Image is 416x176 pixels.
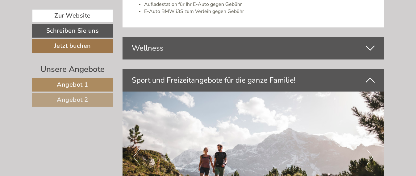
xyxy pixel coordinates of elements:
[9,30,100,34] small: 18:25
[32,9,113,23] a: Zur Website
[9,18,100,23] div: Hotel Kristall
[89,38,234,43] div: Sie
[123,37,384,59] div: Wellness
[89,57,234,61] small: 18:26
[32,39,113,53] a: Jetzt buchen
[57,80,88,89] span: Angebot 1
[32,24,113,38] a: Schreiben Sie uns
[202,160,243,173] button: Senden
[133,149,140,165] button: Previous
[5,17,103,35] div: Guten Tag, wie können wir Ihnen helfen?
[123,69,384,92] div: Sport und Freizeitangebote für die ganze Familie!
[144,1,375,8] li: Aufladestation für Ihr E-Auto gegen Gebühr
[57,96,88,104] span: Angebot 2
[367,149,373,165] button: Next
[32,63,113,75] div: Unsere Angebote
[144,8,375,15] li: E-Auto BMW i3S zum Verleih gegen Gebühr
[86,37,239,62] div: wäre der Preis pro Tag gleich, wenn wir erst am [DATE] anreisen?
[110,5,133,15] div: [DATE]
